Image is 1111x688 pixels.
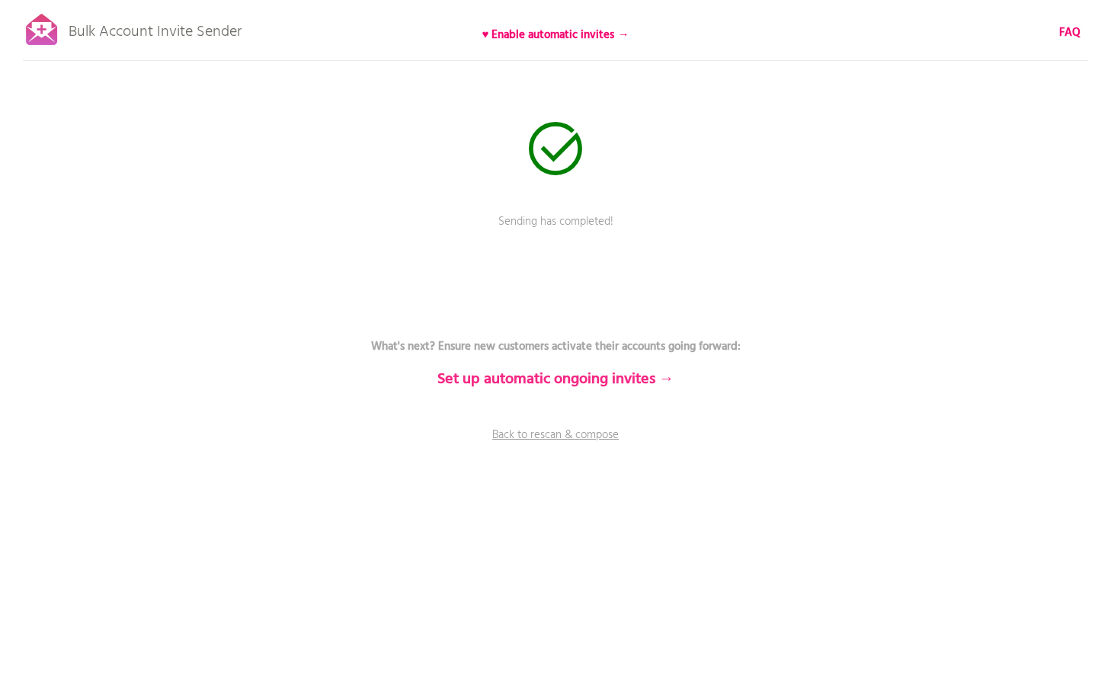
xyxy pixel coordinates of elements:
[69,9,242,47] p: Bulk Account Invite Sender
[1059,24,1081,42] b: FAQ
[327,213,784,251] p: Sending has completed!
[1059,24,1081,41] a: FAQ
[482,26,629,44] b: ♥ Enable automatic invites →
[437,367,674,392] b: Set up automatic ongoing invites →
[327,427,784,465] a: Back to rescan & compose
[371,338,741,356] b: What's next? Ensure new customers activate their accounts going forward:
